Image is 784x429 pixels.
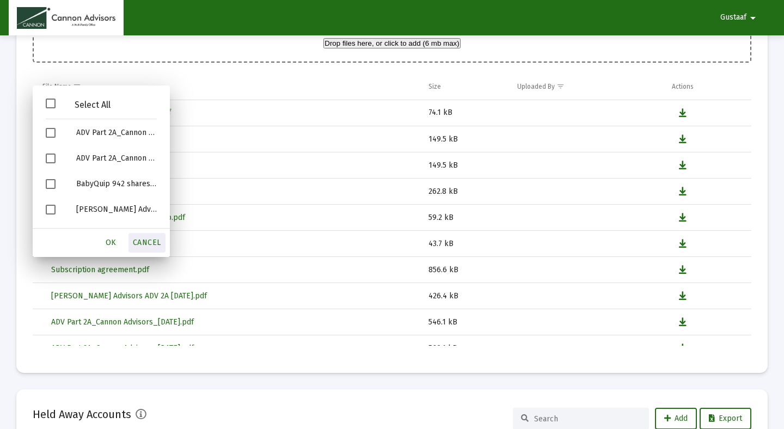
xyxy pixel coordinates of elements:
td: Column File Name [33,73,421,100]
input: Search [534,414,641,424]
div: 149.5 kB [428,134,502,145]
div: Graze subscription agreement.pdf [68,222,166,248]
div: 856.6 kB [428,265,502,275]
span: ADV Part 2A_Cannon Advisors_[DATE].pdf [51,317,194,327]
div: ADV Part 2A_Cannon Advisors_[DATE].pdf [68,145,166,171]
span: OK [106,238,117,247]
button: ADV Part 2A_Cannon Advisors_[DATE].pdf [42,311,203,333]
button: ADV Part 2A_Cannon Advisors_[DATE].pdf [42,338,203,359]
div: 149.5 kB [428,160,502,171]
span: Add [664,414,688,423]
div: 546.1 kB [428,317,502,328]
div: 74.1 kB [428,107,502,118]
button: Gustaaf [707,7,773,28]
span: [PERSON_NAME] Advisors ADV 2A [DATE].pdf [51,291,207,301]
div: Size [428,82,441,91]
div: Cancel [128,233,166,253]
mat-icon: arrow_drop_down [746,7,759,29]
span: Show filter options for column 'File Name' [73,82,81,90]
span: Export [709,414,742,423]
td: Column Uploaded By [510,73,664,100]
span: Show filter options for column 'Uploaded By' [556,82,565,90]
span: Gustaaf [720,13,746,22]
div: 426.4 kB [428,291,502,302]
div: 262.8 kB [428,186,502,197]
td: Column Size [421,73,510,100]
div: File Name [42,82,71,91]
div: Select All [56,100,130,109]
button: Subscription agreement.pdf [42,259,158,281]
span: Subscription agreement.pdf [51,265,149,274]
div: 59.2 kB [428,212,502,223]
div: 43.7 kB [428,238,502,249]
div: Data grid [33,73,751,346]
td: Column Actions [664,73,751,100]
button: [PERSON_NAME] Advisors ADV 2A [DATE].pdf [42,285,216,307]
div: BabyQuip 942 shares.pdf [68,171,166,197]
div: ADV Part 2A_Cannon Advisors_[DATE].pdf [68,120,166,145]
div: Actions [672,82,694,91]
img: Dashboard [17,7,115,29]
div: 569.1 kB [428,343,502,354]
span: Cancel [133,238,161,247]
div: Filter options [33,85,170,257]
span: ADV Part 2A_Cannon Advisors_[DATE].pdf [51,344,194,353]
div: OK [94,233,128,253]
div: Uploaded By [517,82,555,91]
h2: Held Away Accounts [33,406,131,423]
button: Drop files here, or click to add (6 mb max) [323,38,460,48]
div: [PERSON_NAME] Advisors ADV 2A [DATE].pdf [68,197,166,222]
